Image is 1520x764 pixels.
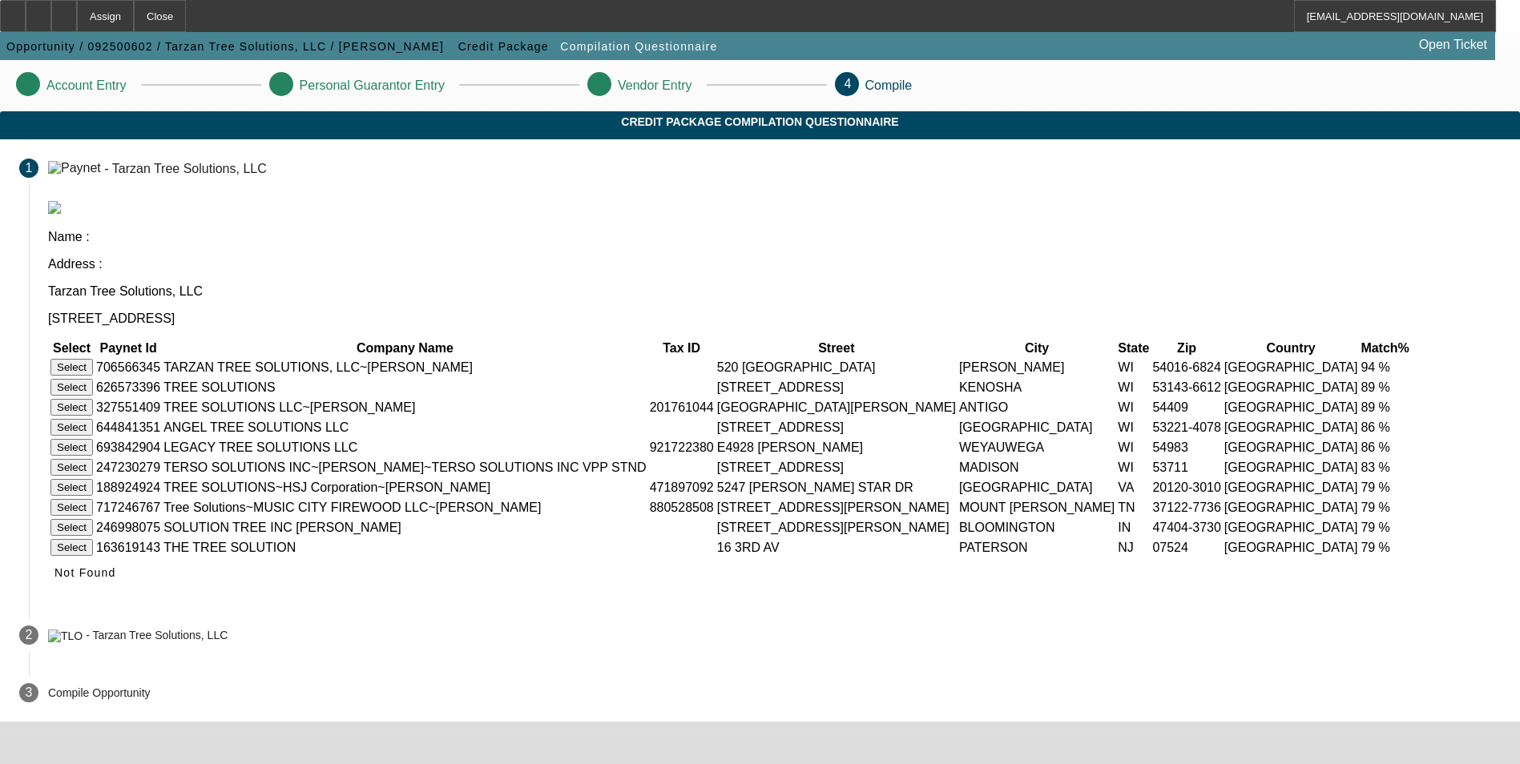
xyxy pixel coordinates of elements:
[716,458,957,476] td: [STREET_ADDRESS]
[95,358,161,376] td: 706566345
[26,161,33,175] span: 1
[48,312,1501,326] p: [STREET_ADDRESS]
[454,32,553,61] button: Credit Package
[95,458,161,476] td: 247230279
[716,478,957,497] td: 5247 [PERSON_NAME] STAR DR
[163,418,647,436] td: ANGEL TREE SOLUTIONS LLC
[48,629,83,642] img: TLO
[163,478,647,497] td: TREE SOLUTIONS~HSJ Corporation~[PERSON_NAME]
[1117,340,1150,356] th: State
[716,378,957,396] td: [STREET_ADDRESS]
[48,284,1501,299] p: Tarzan Tree Solutions, LLC
[1117,398,1150,416] td: WI
[50,359,93,376] button: Select
[95,518,161,537] td: 246998075
[48,201,61,214] img: paynet_logo.jpg
[48,686,151,699] p: Compile Opportunity
[1117,518,1150,537] td: IN
[163,518,647,537] td: SOLUTION TREE INC [PERSON_NAME]
[1117,418,1150,436] td: WI
[560,40,717,53] span: Compilation Questionnaire
[1117,378,1150,396] td: WI
[1151,498,1221,517] td: 37122-7736
[104,161,266,175] div: - Tarzan Tree Solutions, LLC
[958,498,1115,517] td: MOUNT [PERSON_NAME]
[958,538,1115,557] td: PATERSON
[865,78,913,93] p: Compile
[163,458,647,476] td: TERSO SOLUTIONS INC~[PERSON_NAME]~TERSO SOLUTIONS INC VPP STND
[26,628,33,642] span: 2
[716,438,957,456] td: E4928 [PERSON_NAME]
[1360,538,1409,557] td: 79 %
[958,418,1115,436] td: [GEOGRAPHIC_DATA]
[163,438,647,456] td: LEGACY TREE SOLUTIONS LLC
[958,518,1115,537] td: BLOOMINGTON
[48,558,123,587] button: Not Found
[556,32,721,61] button: Compilation Questionnaire
[618,78,692,93] p: Vendor Entry
[163,358,647,376] td: TARZAN TREE SOLUTIONS, LLC~[PERSON_NAME]
[50,419,93,436] button: Select
[1117,358,1150,376] td: WI
[716,498,957,517] td: [STREET_ADDRESS][PERSON_NAME]
[95,398,161,416] td: 327551409
[163,340,647,356] th: Company Name
[300,78,445,93] p: Personal Guarantor Entry
[1151,358,1221,376] td: 54016-6824
[1117,458,1150,476] td: WI
[1413,31,1494,58] a: Open Ticket
[1224,538,1359,557] td: [GEOGRAPHIC_DATA]
[958,398,1115,416] td: ANTIGO
[1224,478,1359,497] td: [GEOGRAPHIC_DATA]
[1360,418,1409,436] td: 86 %
[1151,378,1221,396] td: 53143-6612
[1151,340,1221,356] th: Zip
[1151,518,1221,537] td: 47404-3730
[458,40,549,53] span: Credit Package
[1117,538,1150,557] td: NJ
[95,340,161,356] th: Paynet Id
[1360,340,1409,356] th: Match%
[1224,518,1359,537] td: [GEOGRAPHIC_DATA]
[1360,378,1409,396] td: 89 %
[50,479,93,496] button: Select
[649,438,715,456] td: 921722380
[649,498,715,517] td: 880528508
[95,498,161,517] td: 717246767
[1117,478,1150,497] td: VA
[1117,498,1150,517] td: TN
[1360,458,1409,476] td: 83 %
[716,398,957,416] td: [GEOGRAPHIC_DATA][PERSON_NAME]
[649,398,715,416] td: 201761044
[716,418,957,436] td: [STREET_ADDRESS]
[1151,478,1221,497] td: 20120-3010
[95,418,161,436] td: 644841351
[958,358,1115,376] td: [PERSON_NAME]
[50,459,93,476] button: Select
[958,340,1115,356] th: City
[845,77,852,90] span: 4
[958,378,1115,396] td: KENOSHA
[163,398,647,416] td: TREE SOLUTIONS LLC~[PERSON_NAME]
[1224,340,1359,356] th: Country
[1224,438,1359,456] td: [GEOGRAPHIC_DATA]
[163,498,647,517] td: Tree Solutions~MUSIC CITY FIREWOOD LLC~[PERSON_NAME]
[716,358,957,376] td: 520 [GEOGRAPHIC_DATA]
[95,538,161,557] td: 163619143
[163,538,647,557] td: THE TREE SOLUTION
[50,539,93,556] button: Select
[50,519,93,536] button: Select
[54,566,116,579] span: Not Found
[48,257,1501,271] p: Address :
[1151,458,1221,476] td: 53711
[48,230,1501,244] p: Name :
[12,115,1508,128] span: Credit Package Compilation Questionnaire
[1117,438,1150,456] td: WI
[50,399,93,416] button: Select
[1360,438,1409,456] td: 86 %
[1224,358,1359,376] td: [GEOGRAPHIC_DATA]
[1360,518,1409,537] td: 79 %
[1151,418,1221,436] td: 53221-4078
[26,686,33,700] span: 3
[1151,398,1221,416] td: 54409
